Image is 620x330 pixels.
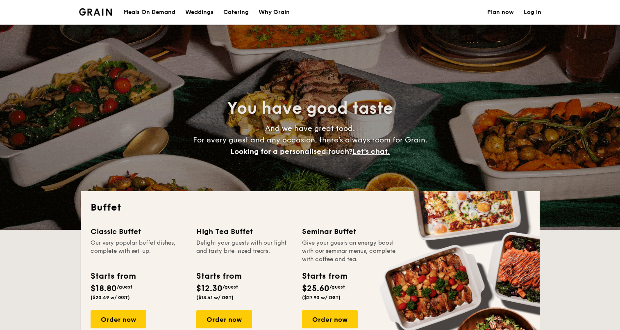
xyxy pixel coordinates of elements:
[352,147,390,156] span: Let's chat.
[91,310,146,328] div: Order now
[302,310,358,328] div: Order now
[91,226,186,237] div: Classic Buffet
[91,295,130,300] span: ($20.49 w/ GST)
[302,239,398,264] div: Give your guests an energy boost with our seminar menus, complete with coffee and tea.
[79,8,112,16] img: Grain
[91,239,186,264] div: Our very popular buffet dishes, complete with set-up.
[91,201,530,214] h2: Buffet
[196,310,252,328] div: Order now
[196,270,241,282] div: Starts from
[302,295,341,300] span: ($27.90 w/ GST)
[329,284,345,290] span: /guest
[223,284,238,290] span: /guest
[196,226,292,237] div: High Tea Buffet
[302,270,347,282] div: Starts from
[196,284,223,293] span: $12.30
[302,284,329,293] span: $25.60
[302,226,398,237] div: Seminar Buffet
[196,295,234,300] span: ($13.41 w/ GST)
[196,239,292,264] div: Delight your guests with our light and tasty bite-sized treats.
[91,270,135,282] div: Starts from
[79,8,112,16] a: Logotype
[230,147,352,156] span: Looking for a personalised touch?
[91,284,117,293] span: $18.80
[227,99,393,118] span: You have good taste
[193,124,427,156] span: And we have great food. For every guest and any occasion, there’s always room for Grain.
[117,284,132,290] span: /guest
